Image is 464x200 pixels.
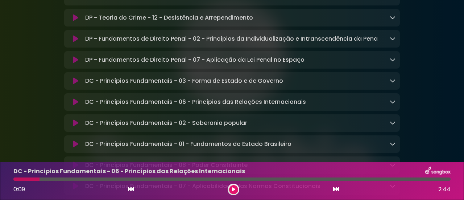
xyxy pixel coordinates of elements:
p: DC - Princípios Fundamentais - 03 - Forma de Estado e de Governo [85,77,283,85]
span: 2:44 [438,185,451,194]
p: DP - Fundamentos de Direito Penal - 07 - Aplicação da Lei Penal no Espaço [85,56,304,64]
p: DC - Princípios Fundamentais - 08 - Poder Constituinte [85,161,248,170]
p: DP - Teoria do Crime - 12 - Desistência e Arrependimento [85,13,253,22]
p: DC - Princípios Fundamentais - 02 - Soberania popular [85,119,247,127]
span: 0:09 [13,185,25,193]
p: DC - Princípios Fundamentais - 06 - Princípios das Relações Internacionais [13,167,245,176]
p: DC - Princípios Fundamentais - 06 - Princípios das Relações Internacionais [85,98,306,106]
img: songbox-logo-white.png [425,167,451,176]
p: DP - Fundamentos de Direito Penal - 02 - Princípios da Individualização e Intranscendência da Pena [85,34,378,43]
p: DC - Princípios Fundamentais - 01 - Fundamentos do Estado Brasileiro [85,140,291,148]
